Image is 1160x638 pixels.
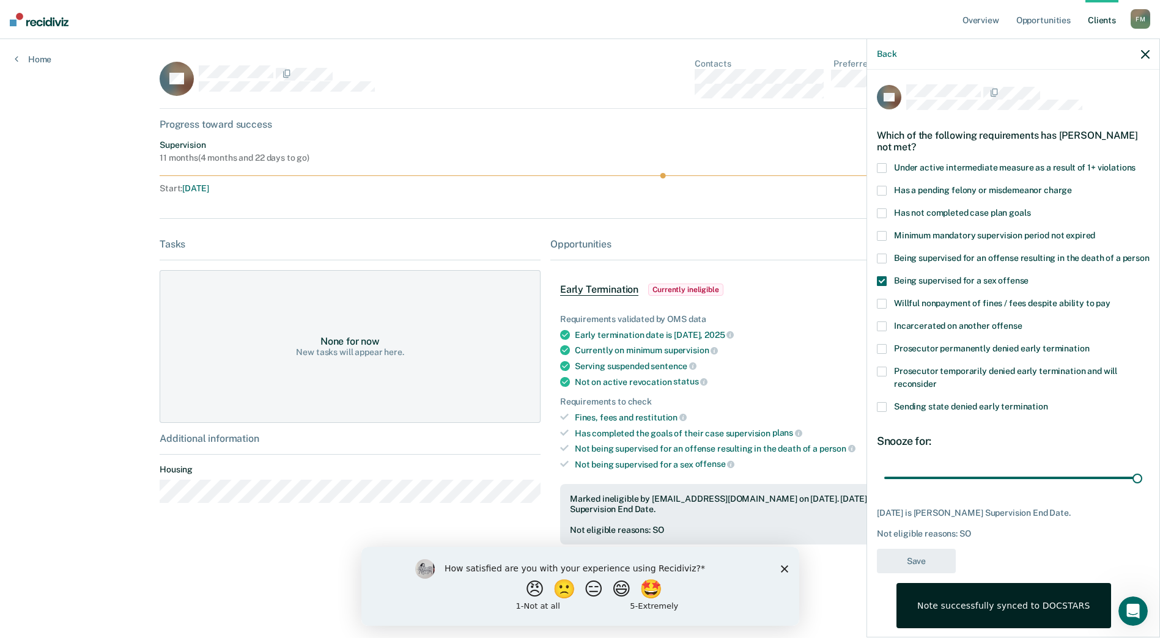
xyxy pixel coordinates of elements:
div: Not being supervised for a sex [575,459,991,470]
div: Not being supervised for an offense resulting in the death of a [575,443,991,454]
div: Which of the following requirements has [PERSON_NAME] not met? [877,120,1150,163]
span: restitution [635,413,687,422]
span: offense [695,459,735,469]
div: Not eligible reasons: SO [877,529,1150,539]
div: Opportunities [550,238,1000,250]
span: 2025 [704,330,734,340]
span: Being supervised for an offense resulting in the death of a person [894,253,1150,263]
div: Progress toward success [160,119,1000,130]
div: Not eligible reasons: SO [570,525,981,535]
span: plans [772,428,802,438]
div: Currently on minimum [575,345,991,356]
span: [DATE] [182,183,209,193]
span: Incarcerated on another offense [894,321,1022,331]
span: Willful nonpayment of fines / fees despite ability to pay [894,298,1110,308]
dt: Housing [160,464,541,475]
dt: Contacts [695,59,824,69]
iframe: Intercom live chat [1118,596,1148,626]
span: Has a pending felony or misdemeanor charge [894,185,1072,195]
div: Fines, fees and [575,412,991,423]
div: [DATE] is [PERSON_NAME] Supervision End Date. [877,508,1150,518]
span: Currently ineligible [648,284,723,296]
div: New tasks will appear here. [296,347,404,358]
span: supervision [664,345,718,355]
div: Not on active revocation [575,376,991,387]
span: Minimum mandatory supervision period not expired [894,230,1095,240]
div: Additional information [160,433,541,444]
img: Recidiviz [10,13,68,26]
span: Prosecutor permanently denied early termination [894,343,1089,353]
div: Supervision [160,140,309,150]
button: Save [877,549,956,574]
span: Has not completed case plan goals [894,208,1030,218]
div: Serving suspended [575,361,991,372]
span: person [819,444,855,453]
div: None for now [320,335,380,347]
span: Prosecutor temporarily denied early termination and will reconsider [894,366,1117,389]
span: Under active intermediate measure as a result of 1+ violations [894,163,1136,172]
span: Early Termination [560,284,638,296]
div: Snooze for: [877,435,1150,448]
iframe: Survey by Kim from Recidiviz [361,547,799,626]
div: F M [1131,9,1150,29]
dt: Preferred Name [833,59,912,69]
div: Early termination date is [DATE], [575,329,991,340]
span: Sending state denied early termination [894,402,1048,411]
div: End : [585,183,1000,194]
span: Being supervised for a sex offense [894,276,1029,285]
div: Start : [160,183,580,194]
div: Tasks [160,238,541,250]
div: Requirements validated by OMS data [560,314,991,324]
div: Note successfully synced to DOCSTARS [917,600,1090,611]
div: Requirements to check [560,397,991,407]
span: sentence [651,361,696,371]
div: 11 months ( 4 months and 22 days to go ) [160,153,309,163]
div: Marked ineligible by [EMAIL_ADDRESS][DOMAIN_NAME] on [DATE]. [DATE] is [PERSON_NAME] Supervision ... [570,494,981,515]
span: status [673,376,707,386]
a: Home [15,54,51,65]
div: Has completed the goals of their case supervision [575,428,991,439]
button: Back [877,49,896,59]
